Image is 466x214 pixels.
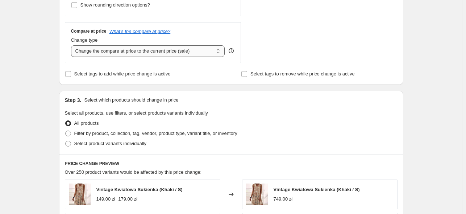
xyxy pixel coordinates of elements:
[246,184,268,205] img: 11_3abb7c81-ef47-4d5e-897f-fea56bca588d_80x.jpg
[74,141,146,146] span: Select product variants individually
[250,71,355,77] span: Select tags to remove while price change is active
[274,187,360,192] span: Vintage Kwiatowa Sukienka (Khaki / S)
[65,169,202,175] span: Over 250 product variants would be affected by this price change:
[74,131,237,136] span: Filter by product, collection, tag, vendor, product type, variant title, or inventory
[80,2,150,8] span: Show rounding direction options?
[71,37,98,43] span: Change type
[228,47,235,54] div: help
[274,196,293,203] div: 749.00 zł
[74,71,171,77] span: Select tags to add while price change is active
[118,196,137,203] strike: 179.00 zł
[96,196,116,203] div: 149.00 zł
[65,161,398,166] h6: PRICE CHANGE PREVIEW
[109,29,171,34] button: What's the compare at price?
[65,110,208,116] span: Select all products, use filters, or select products variants individually
[69,184,91,205] img: 11_3abb7c81-ef47-4d5e-897f-fea56bca588d_80x.jpg
[96,187,183,192] span: Vintage Kwiatowa Sukienka (Khaki / S)
[71,28,107,34] h3: Compare at price
[84,96,178,104] p: Select which products should change in price
[65,96,82,104] h2: Step 3.
[74,120,99,126] span: All products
